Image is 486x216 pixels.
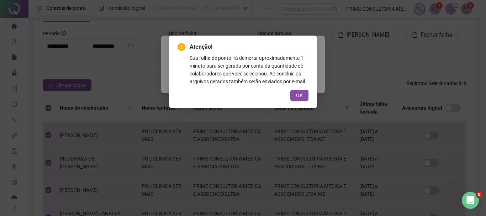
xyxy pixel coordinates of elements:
button: OK [290,90,308,101]
span: Atenção! [190,43,308,51]
span: 8 [476,192,482,197]
span: OK [296,91,303,99]
span: exclamation-circle [178,43,185,51]
div: Sua folha de ponto irá demorar aproximadamente 1 minuto para ser gerada por conta da quantidade d... [190,54,308,85]
iframe: Intercom live chat [462,192,479,209]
